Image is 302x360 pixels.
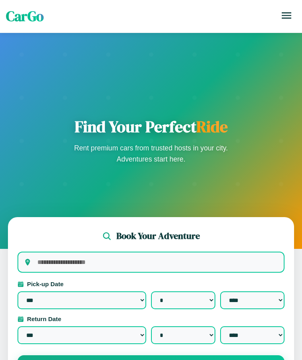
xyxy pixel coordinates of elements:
label: Pick-up Date [17,281,285,287]
h1: Find Your Perfect [72,117,230,136]
label: Return Date [17,316,285,322]
span: CarGo [6,7,44,26]
p: Rent premium cars from trusted hosts in your city. Adventures start here. [72,142,230,165]
span: Ride [196,116,228,137]
h2: Book Your Adventure [116,230,200,242]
